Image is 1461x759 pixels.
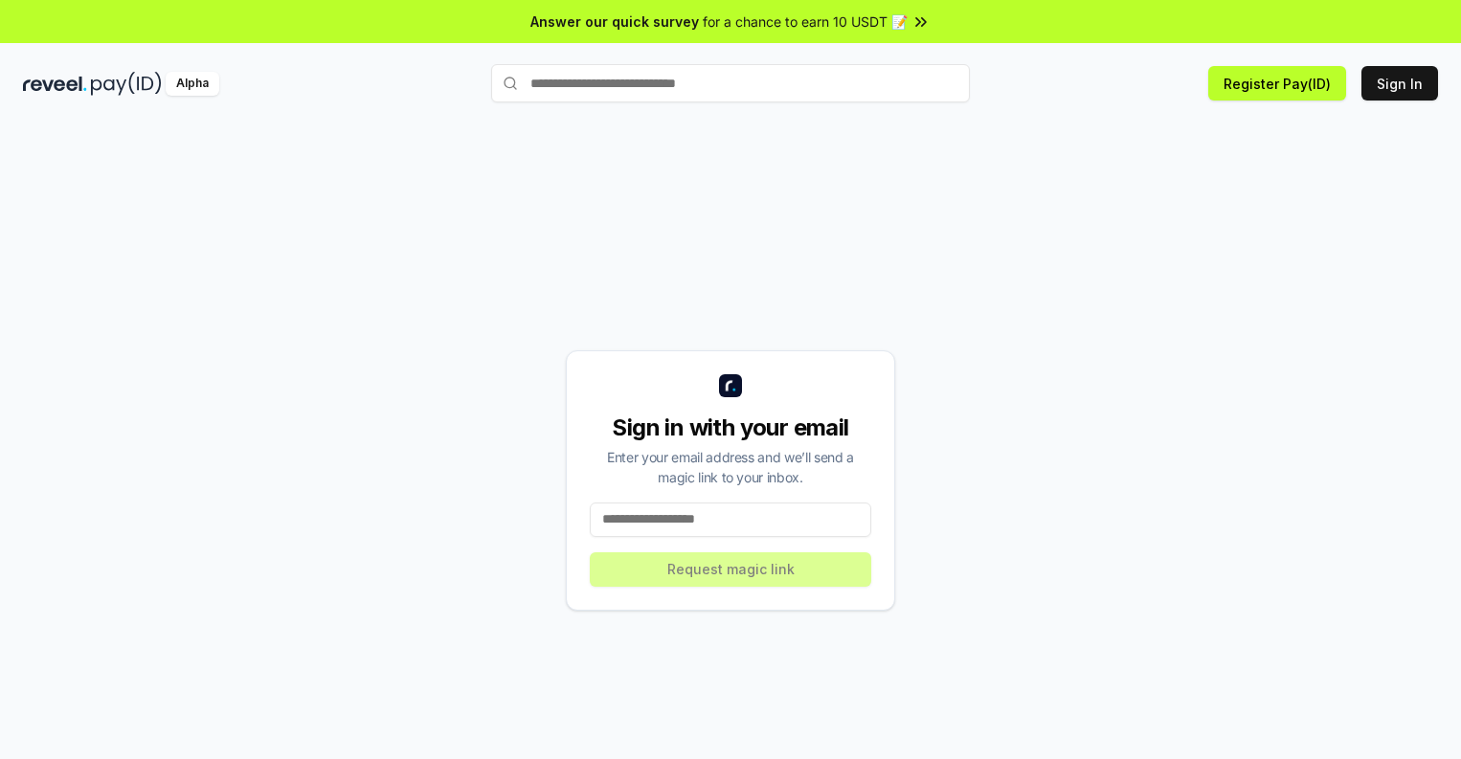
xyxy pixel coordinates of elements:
img: reveel_dark [23,72,87,96]
button: Register Pay(ID) [1208,66,1346,100]
div: Enter your email address and we’ll send a magic link to your inbox. [590,447,871,487]
span: for a chance to earn 10 USDT 📝 [703,11,908,32]
div: Alpha [166,72,219,96]
img: pay_id [91,72,162,96]
span: Answer our quick survey [530,11,699,32]
button: Sign In [1361,66,1438,100]
div: Sign in with your email [590,413,871,443]
img: logo_small [719,374,742,397]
